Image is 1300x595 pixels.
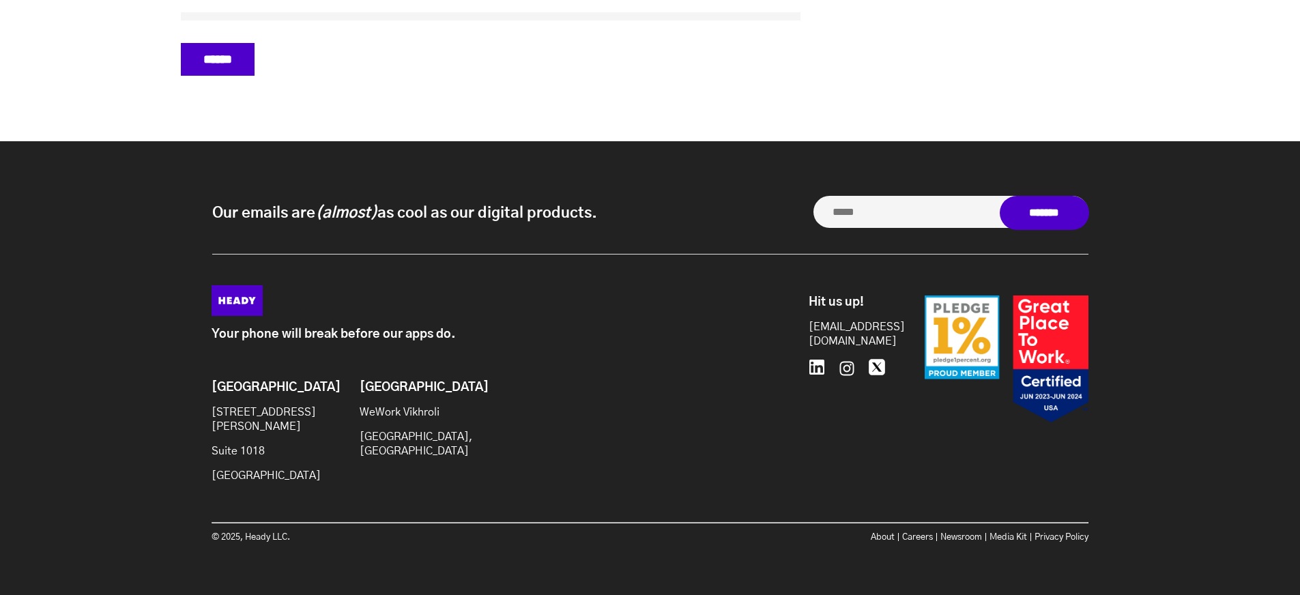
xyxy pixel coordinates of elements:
p: [GEOGRAPHIC_DATA], [GEOGRAPHIC_DATA] [360,430,470,459]
i: (almost) [315,205,377,220]
h6: [GEOGRAPHIC_DATA] [212,381,322,396]
a: Media Kit [990,533,1027,542]
a: [EMAIL_ADDRESS][DOMAIN_NAME] [809,320,891,349]
p: © 2025, Heady LLC. [212,530,650,545]
p: [GEOGRAPHIC_DATA] [212,469,322,483]
p: WeWork Vikhroli [360,405,470,420]
a: About [871,533,895,542]
p: Your phone will break before our apps do. [212,328,747,342]
a: Careers [902,533,933,542]
a: Privacy Policy [1035,533,1088,542]
img: Badges-24 [925,295,1088,423]
img: Heady_Logo_Web-01 (1) [212,285,263,316]
h6: [GEOGRAPHIC_DATA] [360,381,470,396]
p: Our emails are as cool as our digital products. [212,203,597,223]
p: [STREET_ADDRESS][PERSON_NAME] [212,405,322,434]
p: Suite 1018 [212,444,322,459]
h6: Hit us up! [809,295,891,310]
a: Newsroom [940,533,982,542]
